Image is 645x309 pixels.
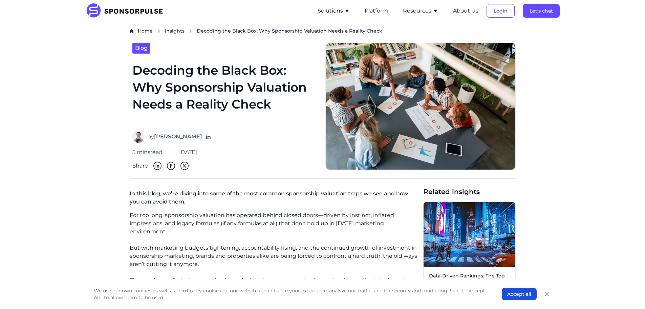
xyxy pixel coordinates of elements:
[165,27,185,35] a: Insights
[130,244,418,268] p: But with marketing budgets tightening, accountability rising, and the continued growth of investm...
[325,43,516,170] img: Getty images courtesy of Unsplash
[542,289,552,299] button: Close
[86,3,168,18] img: SponsorPulse
[132,62,317,123] h1: Decoding the Black Box: Why Sponsorship Valuation Needs a Reality Check
[94,287,488,301] p: We use our own cookies as well as third-party cookies on our websites to enhance your experience,...
[167,162,175,170] img: Facebook
[365,7,388,15] button: Platform
[132,131,145,143] img: Adam Mitchell
[130,29,134,33] img: Home
[365,8,388,14] a: Platform
[523,8,560,14] a: Let's chat
[205,133,212,140] a: Follow on LinkedIn
[154,133,202,140] strong: [PERSON_NAME]
[165,28,185,34] span: Insights
[157,29,161,33] img: chevron right
[611,276,645,309] iframe: Chat Widget
[423,202,516,308] a: Data-Driven Rankings: The Top [US_STATE] Sports Teams for Sponsors in [DATE]Read more
[132,148,163,156] span: 5 mins read
[197,27,382,34] span: Decoding the Black Box: Why Sponsorship Valuation Needs a Reality Check
[189,29,193,33] img: chevron right
[132,162,148,170] span: Share
[502,288,537,300] button: Accept all
[153,162,162,170] img: Linkedin
[318,7,350,15] button: Solutions
[453,8,478,14] a: About Us
[487,4,515,18] button: Login
[130,211,418,236] p: For too long, sponsorship valuation has operated behind closed doors—driven by instinct, inflated...
[180,162,189,170] img: Twitter
[147,133,202,141] span: by
[130,187,418,211] p: In this blog, we’re diving into some of the most common sponsorship valuation traps we see and ho...
[453,7,478,15] button: About Us
[429,273,510,293] span: Data-Driven Rankings: The Top [US_STATE] Sports Teams for Sponsors in [DATE]
[424,202,515,267] img: Photo by Andreas Niendorf courtesy of Unsplash
[487,8,515,14] a: Login
[132,43,150,54] a: Blog
[138,28,153,34] span: Home
[403,7,438,15] button: Resources
[130,276,418,301] p: The good news for industry professionals is that there are several unique valuation methodologies...
[423,187,516,196] span: Related insights
[179,148,197,156] span: [DATE]
[523,4,560,18] button: Let's chat
[138,27,153,35] a: Home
